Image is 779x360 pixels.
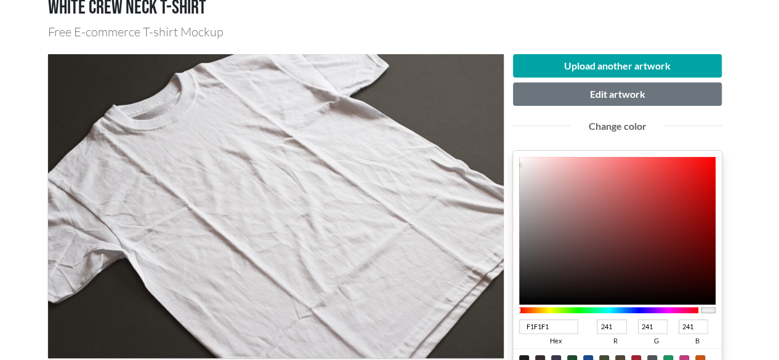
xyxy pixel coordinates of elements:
[48,25,732,39] h3: Free E-commerce T-shirt Mockup
[513,82,722,106] button: Edit artwork
[519,334,594,349] span: hex
[679,334,716,349] span: b
[597,334,634,349] span: r
[579,119,656,134] div: Change color
[513,54,722,78] button: Upload another artwork
[638,334,675,349] span: g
